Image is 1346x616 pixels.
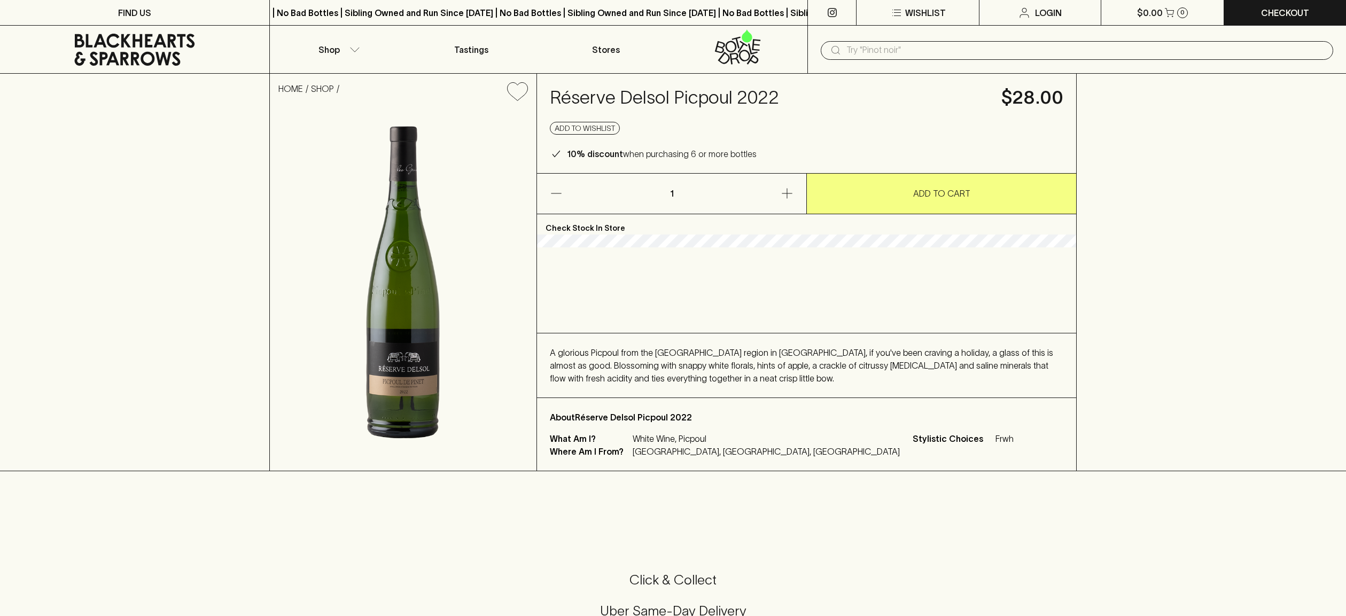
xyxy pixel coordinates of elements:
[592,43,620,56] p: Stores
[633,445,900,458] p: [GEOGRAPHIC_DATA], [GEOGRAPHIC_DATA], [GEOGRAPHIC_DATA]
[846,42,1325,59] input: Try "Pinot noir"
[913,187,970,200] p: ADD TO CART
[454,43,488,56] p: Tastings
[905,6,946,19] p: Wishlist
[550,445,630,458] p: Where Am I From?
[550,122,620,135] button: Add to wishlist
[278,84,303,93] a: HOME
[318,43,340,56] p: Shop
[1261,6,1309,19] p: Checkout
[1137,6,1163,19] p: $0.00
[118,6,151,19] p: FIND US
[550,432,630,445] p: What Am I?
[995,432,1014,445] span: Frwh
[1180,10,1185,15] p: 0
[537,214,1076,235] p: Check Stock In Store
[270,110,536,471] img: 32914.png
[539,26,673,73] a: Stores
[503,78,532,105] button: Add to wishlist
[659,174,684,214] p: 1
[633,432,900,445] p: White Wine, Picpoul
[270,26,404,73] button: Shop
[1035,6,1062,19] p: Login
[550,87,989,109] h4: Réserve Delsol Picpoul 2022
[1001,87,1063,109] h4: $28.00
[567,147,757,160] p: when purchasing 6 or more bottles
[311,84,334,93] a: SHOP
[550,411,1063,424] p: About Réserve Delsol Picpoul 2022
[913,432,993,445] span: Stylistic Choices
[550,348,1053,383] span: A glorious Picpoul from the [GEOGRAPHIC_DATA] region in [GEOGRAPHIC_DATA], if you've been craving...
[404,26,539,73] a: Tastings
[807,174,1076,214] button: ADD TO CART
[567,149,623,159] b: 10% discount
[13,571,1333,589] h5: Click & Collect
